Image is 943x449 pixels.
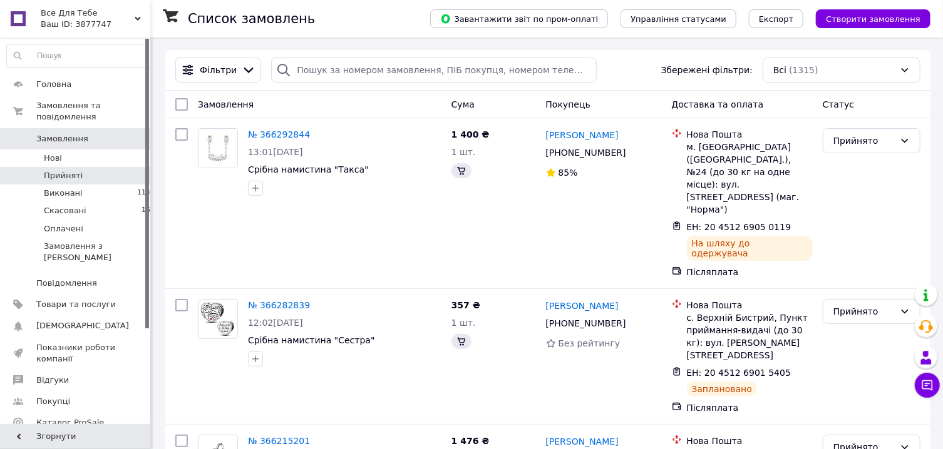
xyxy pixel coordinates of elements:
button: Створити замовлення [816,9,930,28]
div: Нова Пошта [687,299,813,311]
span: 1 476 ₴ [451,436,490,446]
div: Післяплата [687,266,813,278]
span: Фільтри [200,64,237,76]
div: м. [GEOGRAPHIC_DATA] ([GEOGRAPHIC_DATA].), №24 (до 30 кг на одне місце): вул. [STREET_ADDRESS] (м... [687,141,813,216]
span: Все Для Тебе [41,8,135,19]
button: Експорт [749,9,804,28]
span: Покупці [36,396,70,407]
div: Прийнято [833,134,895,148]
span: ЕН: 20 4512 6901 5405 [687,368,791,378]
span: Скасовані [44,205,86,216]
span: Показники роботи компанії [36,342,116,365]
span: Завантажити звіт по пром-оплаті [440,13,598,24]
span: Товари та послуги [36,299,116,310]
span: Нові [44,153,62,164]
span: Покупець [546,99,590,109]
a: Срібна намистина "Сестра" [248,335,374,345]
button: Управління статусами [621,9,736,28]
span: Всі [773,64,786,76]
span: 1 шт. [451,147,476,157]
div: Прийнято [833,305,895,318]
a: [PERSON_NAME] [546,300,619,312]
span: (1315) [789,65,818,75]
h1: Список замовлень [188,11,315,26]
span: Виконані [44,188,83,199]
span: Оплачені [44,223,83,235]
button: Завантажити звіт по пром-оплаті [430,9,608,28]
span: 164 [142,205,155,216]
div: Заплановано [687,381,758,396]
span: Експорт [759,14,794,24]
div: Післяплата [687,401,813,414]
span: Каталог ProSale [36,417,104,428]
div: На шляху до одержувача [687,236,813,261]
span: 85% [559,168,578,178]
div: с. Верхній Бистрий, Пункт приймання-видачі (до 30 кг): вул. [PERSON_NAME][STREET_ADDRESS] [687,311,813,361]
img: Фото товару [198,300,237,338]
span: Прийняті [44,170,83,181]
a: Срібна намистина "Такса" [248,164,369,174]
span: Замовлення [198,99,254,109]
a: [PERSON_NAME] [546,435,619,448]
span: Збережені фільтри: [661,64,753,76]
span: 1 400 ₴ [451,129,490,139]
a: [PERSON_NAME] [546,129,619,141]
span: Створити замовлення [826,14,920,24]
a: Фото товару [198,299,238,339]
div: Нова Пошта [687,128,813,141]
span: Без рейтингу [559,338,621,348]
span: 1 шт. [451,318,476,328]
a: Створити замовлення [803,13,930,23]
span: [PHONE_NUMBER] [546,318,626,328]
div: Нова Пошта [687,435,813,447]
input: Пошук за номером замовлення, ПІБ покупця, номером телефону, Email, номером накладної [271,58,597,83]
button: Чат з покупцем [915,373,940,398]
span: Cума [451,99,475,109]
span: Статус [823,99,855,109]
span: ЕН: 20 4512 6905 0119 [687,222,791,232]
a: № 366292844 [248,129,310,139]
span: [PHONE_NUMBER] [546,148,626,158]
a: № 366215201 [248,436,310,446]
img: Фото товару [198,129,237,168]
span: [DEMOGRAPHIC_DATA] [36,320,129,331]
a: Фото товару [198,128,238,168]
span: 13:01[DATE] [248,147,303,157]
span: Замовлення [36,133,88,144]
input: Пошук [7,44,155,67]
span: Відгуки [36,375,69,386]
span: Головна [36,79,71,90]
span: Доставка та оплата [672,99,764,109]
span: Замовлення з [PERSON_NAME] [44,241,150,263]
a: № 366282839 [248,300,310,310]
span: 12:02[DATE] [248,318,303,328]
div: Ваш ID: 3877747 [41,19,150,30]
span: Управління статусами [631,14,726,24]
span: Повідомлення [36,278,97,289]
span: Замовлення та повідомлення [36,100,150,123]
span: 357 ₴ [451,300,480,310]
span: 1146 [137,188,155,199]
